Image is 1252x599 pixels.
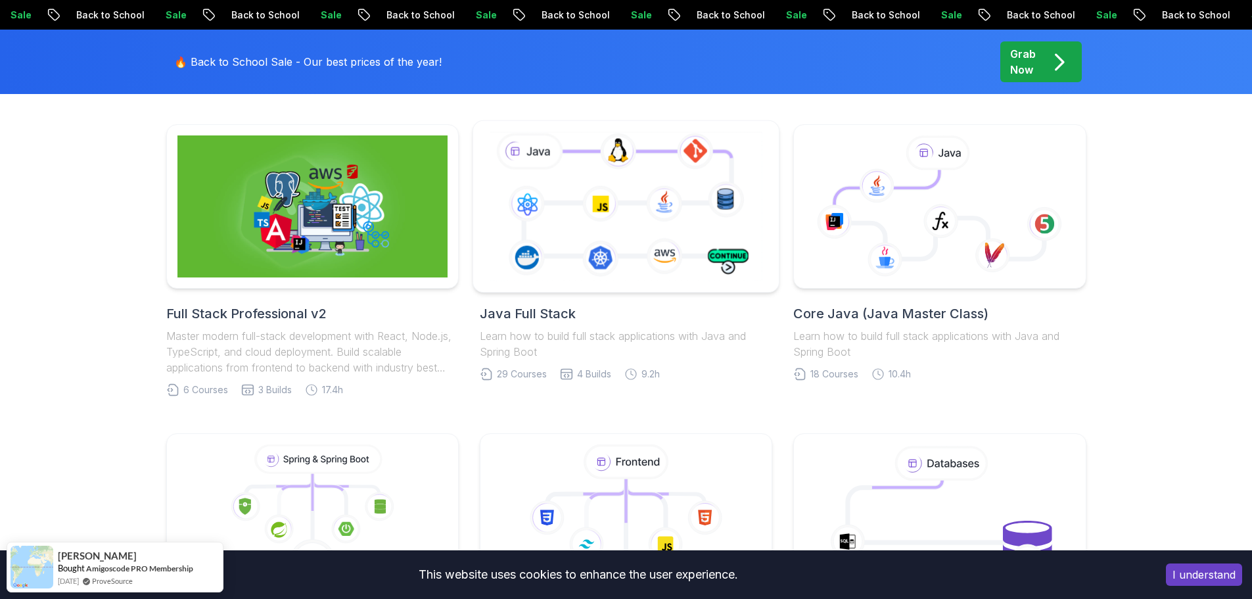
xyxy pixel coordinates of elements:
[166,304,459,323] h2: Full Stack Professional v2
[87,9,177,22] p: Back to School
[177,9,219,22] p: Sale
[480,328,772,360] p: Learn how to build full stack applications with Java and Spring Boot
[58,563,85,573] span: Bought
[1010,46,1036,78] p: Grab Now
[322,383,343,396] span: 17.4h
[793,328,1086,360] p: Learn how to build full stack applications with Java and Spring Boot
[1166,563,1242,586] button: Accept cookies
[86,563,193,573] a: Amigoscode PRO Membership
[258,383,292,396] span: 3 Builds
[58,550,137,562] span: [PERSON_NAME]
[166,328,459,375] p: Master modern full-stack development with React, Node.js, TypeScript, and cloud deployment. Build...
[11,546,53,588] img: provesource social proof notification image
[793,124,1086,381] a: Core Java (Java Master Class)Learn how to build full stack applications with Java and Spring Boot...
[641,368,660,381] span: 9.2h
[398,9,487,22] p: Back to School
[487,9,529,22] p: Sale
[810,368,858,381] span: 18 Courses
[166,124,459,396] a: Full Stack Professional v2Full Stack Professional v2Master modern full-stack development with Rea...
[174,54,442,70] p: 🔥 Back to School Sale - Our best prices of the year!
[243,9,332,22] p: Back to School
[642,9,684,22] p: Sale
[497,368,547,381] span: 29 Courses
[1018,9,1107,22] p: Back to School
[22,9,64,22] p: Sale
[863,9,952,22] p: Back to School
[10,560,1146,589] div: This website uses cookies to enhance the user experience.
[332,9,374,22] p: Sale
[793,304,1086,323] h2: Core Java (Java Master Class)
[889,368,911,381] span: 10.4h
[952,9,994,22] p: Sale
[553,9,642,22] p: Back to School
[177,135,448,277] img: Full Stack Professional v2
[1107,9,1149,22] p: Sale
[708,9,797,22] p: Back to School
[480,124,772,381] a: Java Full StackLearn how to build full stack applications with Java and Spring Boot29 Courses4 Bu...
[480,304,772,323] h2: Java Full Stack
[577,368,611,381] span: 4 Builds
[183,383,228,396] span: 6 Courses
[797,9,839,22] p: Sale
[92,575,133,587] a: ProveSource
[58,575,79,587] span: [DATE]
